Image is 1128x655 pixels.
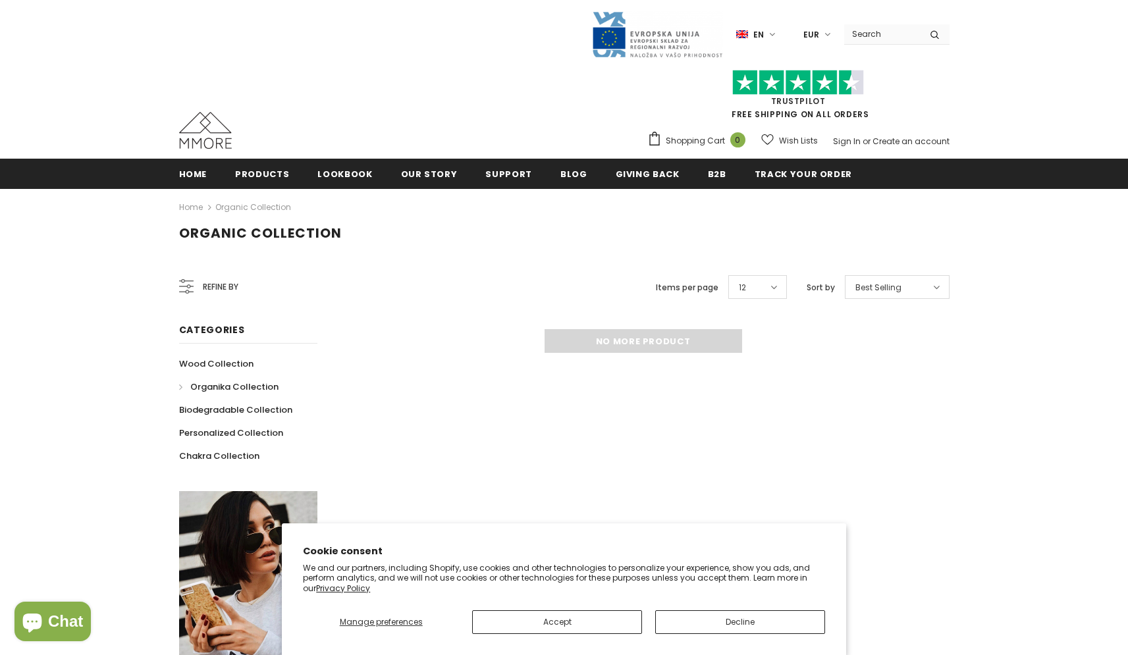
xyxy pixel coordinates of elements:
span: support [485,168,532,180]
a: Track your order [755,159,852,188]
label: Sort by [807,281,835,294]
img: MMORE Cases [179,112,232,149]
a: Home [179,159,207,188]
span: Best Selling [855,281,901,294]
span: Personalized Collection [179,427,283,439]
span: Manage preferences [340,616,423,627]
p: We and our partners, including Shopify, use cookies and other technologies to personalize your ex... [303,563,825,594]
span: Refine by [203,280,238,294]
a: Biodegradable Collection [179,398,292,421]
a: Chakra Collection [179,444,259,467]
span: Giving back [616,168,680,180]
inbox-online-store-chat: Shopify online store chat [11,602,95,644]
span: Our Story [401,168,458,180]
span: Blog [560,168,587,180]
a: Create an account [873,136,950,147]
a: support [485,159,532,188]
h2: Cookie consent [303,544,825,558]
a: Home [179,199,203,215]
a: Trustpilot [771,95,826,107]
a: Lookbook [317,159,372,188]
a: Giving back [616,159,680,188]
a: Organic Collection [215,201,291,213]
a: Shopping Cart 0 [647,131,752,151]
a: Organika Collection [179,375,279,398]
span: Lookbook [317,168,372,180]
button: Accept [472,610,642,634]
span: FREE SHIPPING ON ALL ORDERS [647,76,950,120]
span: or [863,136,871,147]
a: Wish Lists [761,129,818,152]
img: Trust Pilot Stars [732,70,864,95]
span: Track your order [755,168,852,180]
a: Javni Razpis [591,28,723,39]
a: B2B [708,159,726,188]
a: Sign In [833,136,861,147]
span: en [753,28,764,41]
span: Wish Lists [779,134,818,147]
input: Search Site [844,24,920,43]
span: Home [179,168,207,180]
span: 0 [730,132,745,147]
a: Products [235,159,289,188]
span: Wood Collection [179,357,254,370]
span: Products [235,168,289,180]
span: Categories [179,323,245,336]
span: Chakra Collection [179,450,259,462]
a: Privacy Policy [316,583,370,594]
span: Organic Collection [179,224,342,242]
a: Personalized Collection [179,421,283,444]
a: Blog [560,159,587,188]
img: Javni Razpis [591,11,723,59]
span: Shopping Cart [666,134,725,147]
a: Our Story [401,159,458,188]
button: Manage preferences [303,610,459,634]
span: Organika Collection [190,380,279,393]
span: EUR [803,28,819,41]
img: i-lang-1.png [736,29,748,40]
span: Biodegradable Collection [179,404,292,416]
span: B2B [708,168,726,180]
span: 12 [739,281,746,294]
a: Wood Collection [179,352,254,375]
button: Decline [655,610,825,634]
label: Items per page [656,281,718,294]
